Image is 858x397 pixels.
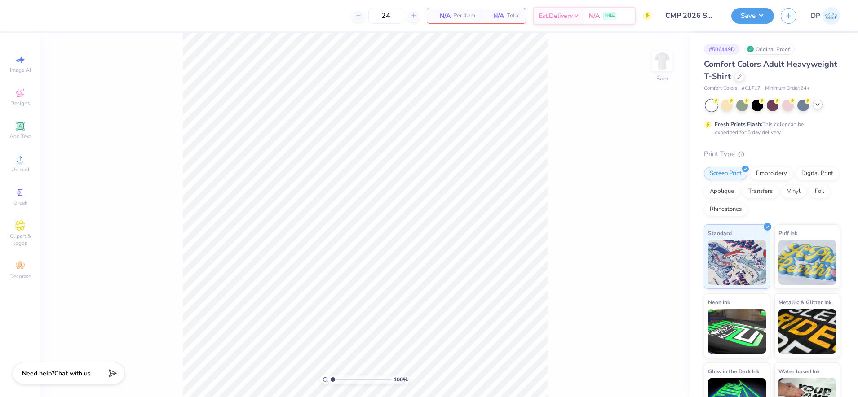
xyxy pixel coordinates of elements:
span: Total [507,11,520,21]
span: Comfort Colors Adult Heavyweight T-Shirt [704,59,837,82]
div: Rhinestones [704,203,747,216]
span: N/A [433,11,451,21]
strong: Need help? [22,369,54,378]
span: Metallic & Glitter Ink [778,297,831,307]
span: Greek [13,199,27,206]
img: Darlene Padilla [823,7,840,25]
span: N/A [589,11,600,21]
button: Save [731,8,774,24]
img: Neon Ink [708,309,766,354]
span: Add Text [9,133,31,140]
span: Standard [708,228,732,238]
span: # C1717 [742,85,761,92]
span: Per Item [453,11,475,21]
span: Clipart & logos [4,232,36,247]
div: This color can be expedited for 5 day delivery. [715,120,825,136]
img: Metallic & Glitter Ink [778,309,836,354]
span: Est. Delivery [539,11,573,21]
span: Image AI [10,66,31,74]
span: Neon Ink [708,297,730,307]
div: Screen Print [704,167,747,180]
div: Applique [704,185,740,198]
div: Transfers [743,185,778,198]
div: Original Proof [744,44,795,55]
span: Decorate [9,273,31,280]
span: Designs [10,100,30,107]
span: 100 % [394,375,408,384]
div: Vinyl [781,185,806,198]
span: N/A [486,11,504,21]
input: Untitled Design [659,7,725,25]
img: Standard [708,240,766,285]
img: Back [653,52,671,70]
span: Upload [11,166,29,173]
a: DP [811,7,840,25]
span: Comfort Colors [704,85,737,92]
div: Print Type [704,149,840,159]
strong: Fresh Prints Flash: [715,121,762,128]
span: DP [811,11,820,21]
span: Water based Ink [778,366,820,376]
div: Foil [809,185,830,198]
div: Embroidery [750,167,793,180]
input: – – [368,8,403,24]
div: Back [656,74,668,83]
span: Glow in the Dark Ink [708,366,759,376]
span: FREE [605,13,615,19]
div: # 506449D [704,44,740,55]
span: Chat with us. [54,369,92,378]
div: Digital Print [796,167,839,180]
span: Minimum Order: 24 + [765,85,810,92]
span: Puff Ink [778,228,797,238]
img: Puff Ink [778,240,836,285]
